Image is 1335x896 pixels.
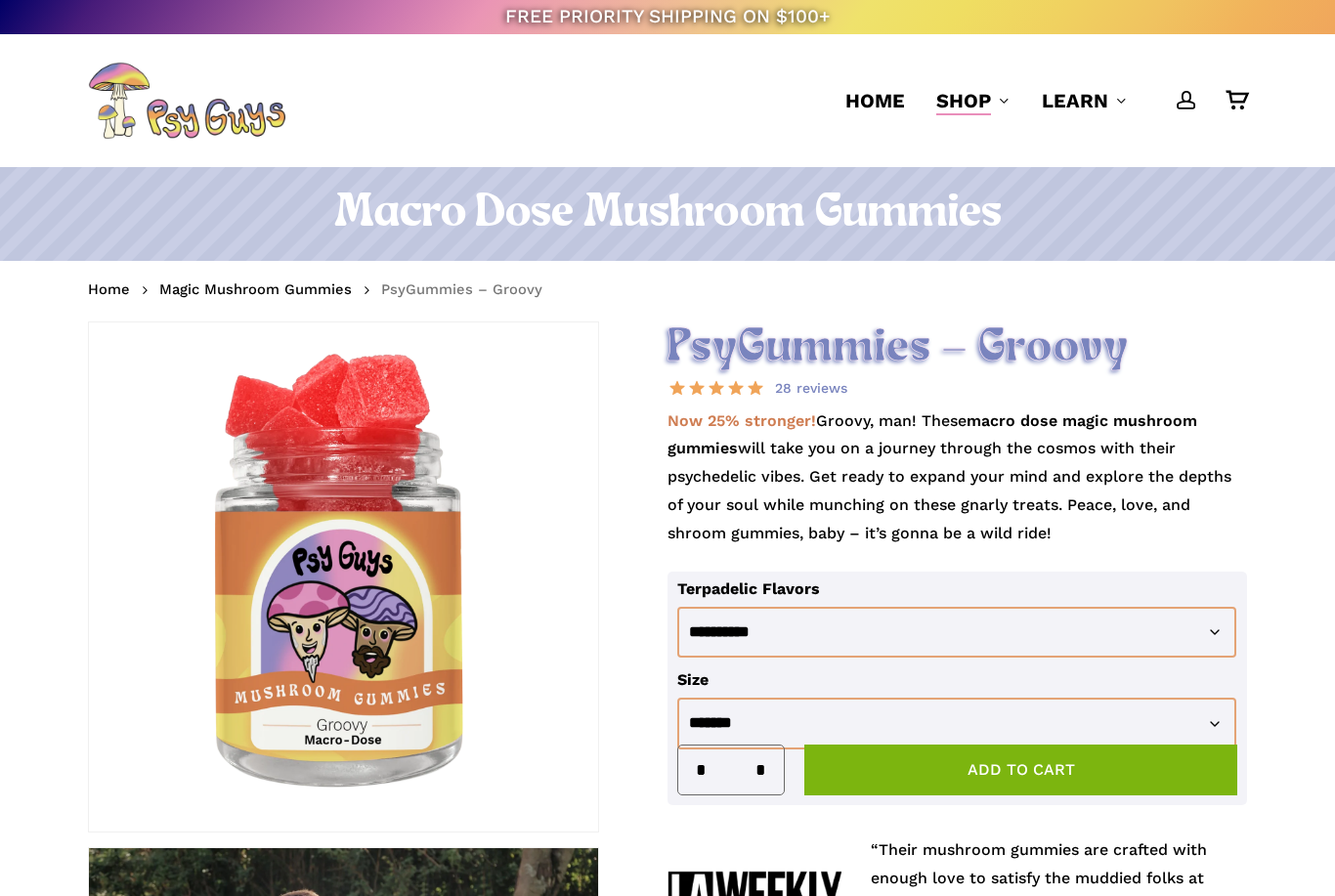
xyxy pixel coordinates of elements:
h1: Macro Dose Mushroom Gummies [88,187,1247,241]
a: Learn [1042,87,1128,114]
a: Magic Mushroom Gummies [159,279,352,299]
a: Cart [1226,90,1247,111]
span: PsyGummies – Groovy [381,280,542,298]
a: Home [88,279,130,299]
input: Product quantity [712,746,750,794]
a: Shop [936,87,1011,114]
label: Terpadelic Flavors [677,579,820,598]
label: Size [677,670,709,689]
span: Learn [1042,89,1108,112]
img: PsyGuys [88,62,285,140]
strong: Now 25% stronger! [667,411,816,430]
h2: PsyGummies – Groovy [667,321,1247,375]
a: Home [845,87,905,114]
nav: Main Menu [830,34,1247,167]
span: Shop [936,89,991,112]
button: Add to cart [804,745,1237,795]
span: Home [845,89,905,112]
p: Groovy, man! These will take you on a journey through the cosmos with their psychedelic vibes. Ge... [667,407,1247,572]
